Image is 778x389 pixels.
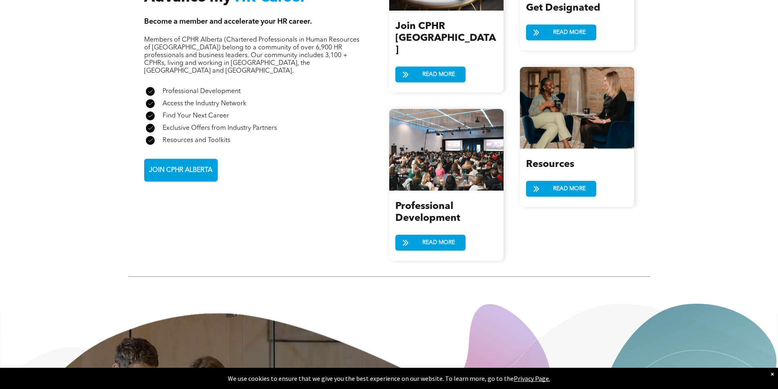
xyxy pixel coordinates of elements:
[144,159,218,182] a: JOIN CPHR ALBERTA
[526,181,596,197] a: READ MORE
[395,202,460,223] span: Professional Development
[163,137,230,144] span: Resources and Toolkits
[163,100,246,107] span: Access the Industry Network
[419,235,458,250] span: READ MORE
[163,88,241,95] span: Professional Development
[771,370,774,378] div: Dismiss notification
[550,181,589,196] span: READ MORE
[163,125,277,131] span: Exclusive Offers from Industry Partners
[526,3,600,13] span: Get Designated
[395,22,496,55] span: Join CPHR [GEOGRAPHIC_DATA]
[526,160,574,169] span: Resources
[146,162,215,178] span: JOIN CPHR ALBERTA
[526,24,596,40] a: READ MORE
[514,374,550,382] a: Privacy Page.
[395,235,466,251] a: READ MORE
[163,113,229,119] span: Find Your Next Career
[419,67,458,82] span: READ MORE
[550,25,589,40] span: READ MORE
[395,67,466,82] a: READ MORE
[144,37,359,74] span: Members of CPHR Alberta (Chartered Professionals in Human Resources of [GEOGRAPHIC_DATA]) belong ...
[144,18,312,25] span: Become a member and accelerate your HR career.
